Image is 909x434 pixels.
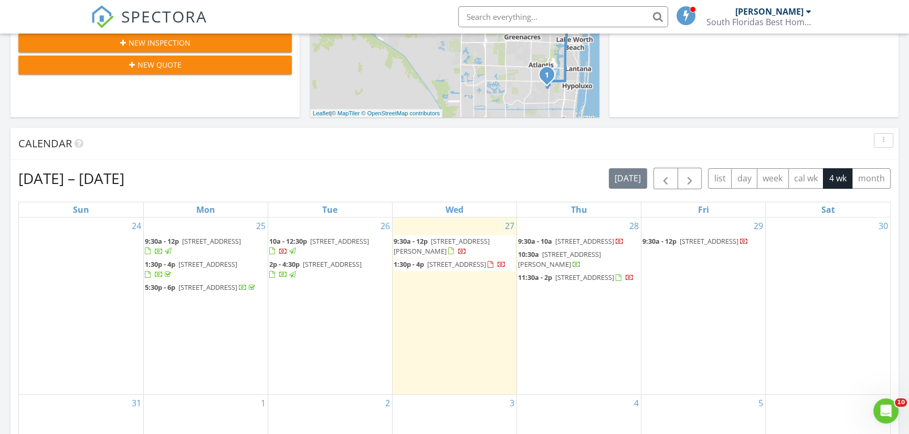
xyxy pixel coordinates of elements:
[545,72,549,79] i: 1
[518,236,552,246] span: 9:30a - 10a
[895,398,907,407] span: 10
[503,218,516,234] a: Go to August 27, 2025
[194,202,217,217] a: Monday
[632,395,641,411] a: Go to September 4, 2025
[130,395,143,411] a: Go to August 31, 2025
[394,236,490,256] a: 9:30a - 12p [STREET_ADDRESS][PERSON_NAME]
[756,395,765,411] a: Go to September 5, 2025
[508,395,516,411] a: Go to September 3, 2025
[852,168,891,189] button: month
[145,259,237,279] a: 1:30p - 4p [STREET_ADDRESS]
[145,259,175,269] span: 1:30p - 4p
[394,236,428,246] span: 9:30a - 12p
[394,259,424,269] span: 1:30p - 4p
[269,259,300,269] span: 2p - 4:30p
[609,168,647,189] button: [DATE]
[178,259,237,269] span: [STREET_ADDRESS]
[547,74,553,81] div: 34 Misty Meadow Dr, Boynton Beach, FL 33436
[71,202,91,217] a: Sunday
[138,59,182,70] span: New Quote
[555,273,614,282] span: [STREET_ADDRESS]
[303,259,362,269] span: [STREET_ADDRESS]
[378,218,392,234] a: Go to August 26, 2025
[254,218,268,234] a: Go to August 25, 2025
[145,283,175,292] span: 5:30p - 6p
[18,34,292,52] button: New Inspection
[394,258,515,271] a: 1:30p - 4p [STREET_ADDRESS]
[642,236,748,246] a: 9:30a - 12p [STREET_ADDRESS]
[706,17,811,27] div: South Floridas Best Home Inspection
[269,259,362,279] a: 2p - 4:30p [STREET_ADDRESS]
[555,236,614,246] span: [STREET_ADDRESS]
[518,248,640,271] a: 10:30a [STREET_ADDRESS][PERSON_NAME]
[269,235,391,258] a: 10a - 12:30p [STREET_ADDRESS]
[18,136,72,150] span: Calendar
[145,236,241,256] a: 9:30a - 12p [STREET_ADDRESS]
[91,14,207,36] a: SPECTORA
[259,395,268,411] a: Go to September 1, 2025
[823,168,852,189] button: 4 wk
[819,202,837,217] a: Saturday
[517,218,641,395] td: Go to August 28, 2025
[182,236,241,246] span: [STREET_ADDRESS]
[678,168,702,189] button: Next
[427,259,486,269] span: [STREET_ADDRESS]
[518,236,624,246] a: 9:30a - 10a [STREET_ADDRESS]
[394,235,515,258] a: 9:30a - 12p [STREET_ADDRESS][PERSON_NAME]
[642,236,677,246] span: 9:30a - 12p
[313,110,330,116] a: Leaflet
[19,218,143,395] td: Go to August 24, 2025
[458,6,668,27] input: Search everything...
[178,283,237,292] span: [STREET_ADDRESS]
[873,398,899,424] iframe: Intercom live chat
[680,236,738,246] span: [STREET_ADDRESS]
[731,168,757,189] button: day
[332,110,360,116] a: © MapTiler
[518,235,640,248] a: 9:30a - 10a [STREET_ADDRESS]
[145,236,179,246] span: 9:30a - 12p
[383,395,392,411] a: Go to September 2, 2025
[708,168,732,189] button: list
[362,110,440,116] a: © OpenStreetMap contributors
[145,281,267,294] a: 5:30p - 6p [STREET_ADDRESS]
[268,218,392,395] td: Go to August 26, 2025
[91,5,114,28] img: The Best Home Inspection Software - Spectora
[310,109,442,118] div: |
[394,236,490,256] span: [STREET_ADDRESS][PERSON_NAME]
[394,259,506,269] a: 1:30p - 4p [STREET_ADDRESS]
[129,37,191,48] span: New Inspection
[641,218,766,395] td: Go to August 29, 2025
[569,202,589,217] a: Thursday
[518,273,634,282] a: 11:30a - 2p [STREET_ADDRESS]
[18,56,292,74] button: New Quote
[696,202,711,217] a: Friday
[766,218,890,395] td: Go to August 30, 2025
[735,6,804,17] div: [PERSON_NAME]
[143,218,268,395] td: Go to August 25, 2025
[518,249,601,269] span: [STREET_ADDRESS][PERSON_NAME]
[876,218,890,234] a: Go to August 30, 2025
[130,218,143,234] a: Go to August 24, 2025
[443,202,466,217] a: Wednesday
[320,202,340,217] a: Tuesday
[310,236,369,246] span: [STREET_ADDRESS]
[653,168,678,189] button: Previous
[518,272,640,284] a: 11:30a - 2p [STREET_ADDRESS]
[145,258,267,281] a: 1:30p - 4p [STREET_ADDRESS]
[788,168,824,189] button: cal wk
[18,168,124,189] h2: [DATE] – [DATE]
[518,249,601,269] a: 10:30a [STREET_ADDRESS][PERSON_NAME]
[145,283,257,292] a: 5:30p - 6p [STREET_ADDRESS]
[518,249,539,259] span: 10:30a
[752,218,765,234] a: Go to August 29, 2025
[121,5,207,27] span: SPECTORA
[642,235,764,248] a: 9:30a - 12p [STREET_ADDRESS]
[757,168,789,189] button: week
[627,218,641,234] a: Go to August 28, 2025
[392,218,516,395] td: Go to August 27, 2025
[269,258,391,281] a: 2p - 4:30p [STREET_ADDRESS]
[269,236,369,256] a: 10a - 12:30p [STREET_ADDRESS]
[881,395,890,411] a: Go to September 6, 2025
[145,235,267,258] a: 9:30a - 12p [STREET_ADDRESS]
[269,236,307,246] span: 10a - 12:30p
